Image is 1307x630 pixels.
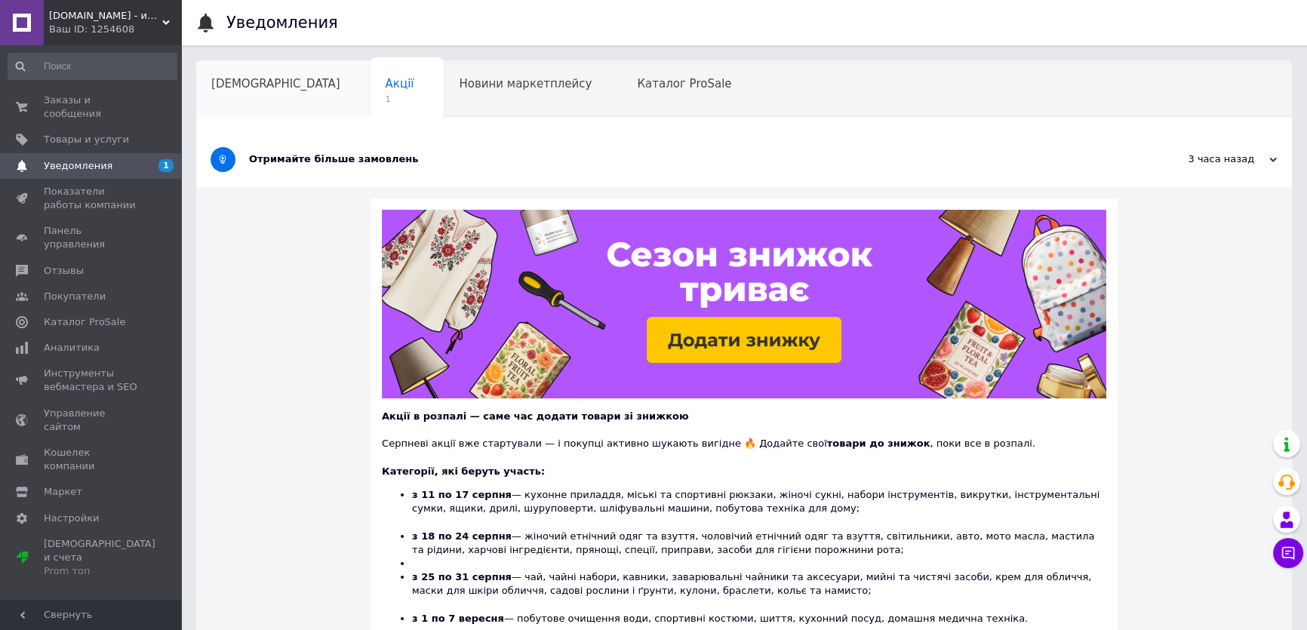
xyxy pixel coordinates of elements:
[412,489,512,500] b: з 11 по 17 серпня
[382,410,688,422] b: Акції в розпалі — саме час додати товари зі знижкою
[44,290,106,303] span: Покупатели
[44,512,99,525] span: Настройки
[44,185,140,212] span: Показатели работы компании
[637,77,731,91] span: Каталог ProSale
[386,77,414,91] span: Акції
[827,438,930,449] b: товари до знижок
[44,264,84,278] span: Отзывы
[49,9,162,23] span: TopikSHOP.com.ua - интернет магазин товаров для семьи, дома и дачи
[412,530,1106,557] li: — жіночий етнічний одяг та взуття, чоловічий етнічний одяг та взуття, світильники, авто, мото мас...
[412,613,504,624] b: з 1 по 7 вересня
[1273,538,1303,568] button: Чат с покупателем
[211,77,340,91] span: [DEMOGRAPHIC_DATA]
[44,341,100,355] span: Аналитика
[412,570,1106,612] li: — чай, чайні набори, кавники, заварювальні чайники та аксесуари, мийні та чистячі засоби, крем дл...
[44,315,125,329] span: Каталог ProSale
[249,152,1126,166] div: Отримайте більше замовлень
[44,224,140,251] span: Панель управления
[44,537,155,579] span: [DEMOGRAPHIC_DATA] и счета
[8,53,177,80] input: Поиск
[1126,152,1277,166] div: 3 часа назад
[412,488,1106,530] li: — кухонне приладдя, міські та спортивні рюкзаки, жіночі сукні, набори інструментів, викрутки, інс...
[412,571,512,582] b: з 25 по 31 серпня
[44,133,129,146] span: Товары и услуги
[44,407,140,434] span: Управление сайтом
[44,94,140,121] span: Заказы и сообщения
[412,530,512,542] b: з 18 по 24 серпня
[49,23,181,36] div: Ваш ID: 1254608
[412,612,1106,625] li: — побутове очищення води, спортивні костюми, шиття, кухонний посуд, домашня медична техніка.
[382,466,545,477] b: Категорії, які беруть участь:
[386,94,414,105] span: 1
[44,367,140,394] span: Инструменты вебмастера и SEO
[382,423,1106,450] div: Серпневі акції вже стартували — і покупці активно шукають вигідне 🔥 Додайте свої , поки все в роз...
[226,14,338,32] h1: Уведомления
[44,564,155,578] div: Prom топ
[44,446,140,473] span: Кошелек компании
[158,159,174,172] span: 1
[459,77,592,91] span: Новини маркетплейсу
[44,159,112,173] span: Уведомления
[44,485,82,499] span: Маркет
